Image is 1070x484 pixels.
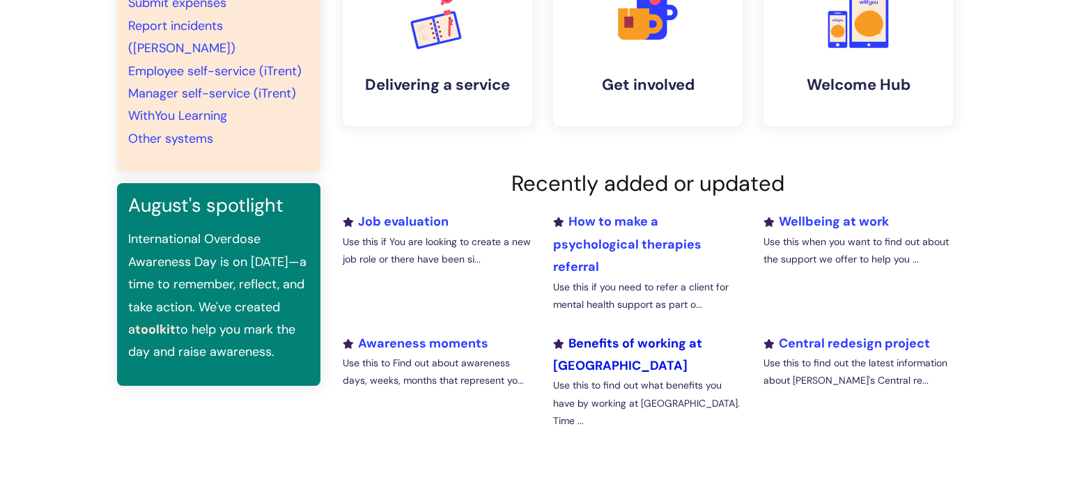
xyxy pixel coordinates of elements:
a: Awareness moments [343,335,488,352]
a: toolkit [135,321,176,338]
h4: Get involved [564,76,731,94]
a: Wellbeing at work [763,213,889,230]
h2: Recently added or updated [343,171,953,196]
p: Use this to find out what benefits you have by working at [GEOGRAPHIC_DATA]. Time ... [553,377,743,430]
a: Central redesign project [763,335,930,352]
a: How to make a psychological therapies referral [553,213,701,275]
h3: August's spotlight [128,194,309,217]
a: Other systems [128,130,213,147]
p: International Overdose Awareness Day is on [DATE]—a time to remember, reflect, and take action. W... [128,228,309,363]
p: Use this to Find out about awareness days, weeks, months that represent yo... [343,354,532,389]
a: Manager self-service (iTrent) [128,85,296,102]
h4: Welcome Hub [775,76,942,94]
p: Use this when you want to find out about the support we offer to help you ... [763,233,953,268]
p: Use this if you need to refer a client for mental health support as part o... [553,279,743,313]
h4: Delivering a service [354,76,521,94]
a: Report incidents ([PERSON_NAME]) [128,17,235,56]
p: Use this if You are looking to create a new job role or there have been si... [343,233,532,268]
p: Use this to find out the latest information about [PERSON_NAME]'s Central re... [763,354,953,389]
a: Employee self-service (iTrent) [128,63,302,79]
a: Job evaluation [343,213,449,230]
a: Benefits of working at [GEOGRAPHIC_DATA] [553,335,702,374]
a: WithYou Learning [128,107,227,124]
